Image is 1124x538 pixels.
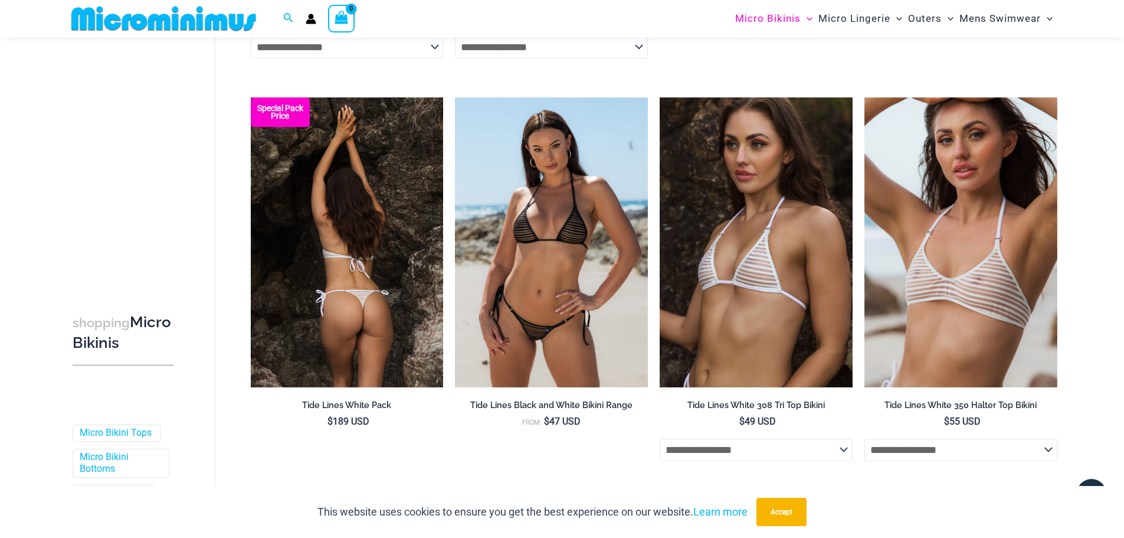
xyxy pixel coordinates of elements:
[455,97,648,387] a: Tide Lines Black 308 Tri Top 470 Thong 01Tide Lines White 308 Tri Top 470 Thong 03Tide Lines Whit...
[739,416,745,427] span: $
[251,97,444,387] a: Tide Lines White 350 Halter Top 470 Thong 05 Tide Lines White 350 Halter Top 470 Thong 03Tide Lin...
[660,400,853,415] a: Tide Lines White 308 Tri Top Bikini
[864,400,1057,415] a: Tide Lines White 350 Halter Top Bikini
[660,400,853,411] h2: Tide Lines White 308 Tri Top Bikini
[735,4,801,34] span: Micro Bikinis
[1041,4,1053,34] span: Menu Toggle
[815,4,905,34] a: Micro LingerieMenu ToggleMenu Toggle
[660,97,853,387] img: Tide Lines White 308 Tri Top 01
[693,506,748,518] a: Learn more
[905,4,956,34] a: OutersMenu ToggleMenu Toggle
[544,416,549,427] span: $
[660,97,853,387] a: Tide Lines White 308 Tri Top 01Tide Lines White 308 Tri Top 480 Micro 04Tide Lines White 308 Tri ...
[455,97,648,387] img: Tide Lines Black 308 Tri Top 470 Thong 01
[317,503,748,521] p: This website uses cookies to ensure you get the best experience on our website.
[251,105,310,120] b: Special Pack Price
[730,2,1058,35] nav: Site Navigation
[544,416,581,427] bdi: 47 USD
[944,416,981,427] bdi: 55 USD
[80,451,160,476] a: Micro Bikini Bottoms
[73,40,179,276] iframe: TrustedSite Certified
[455,400,648,415] a: Tide Lines Black and White Bikini Range
[959,4,1041,34] span: Mens Swimwear
[327,416,333,427] span: $
[327,416,369,427] bdi: 189 USD
[801,4,812,34] span: Menu Toggle
[864,97,1057,387] a: Tide Lines White 350 Halter Top 01Tide Lines White 350 Halter Top 480 MicroTide Lines White 350 H...
[80,427,152,439] a: Micro Bikini Tops
[73,312,173,353] h3: Micro Bikinis
[522,419,541,426] span: From:
[944,416,949,427] span: $
[864,400,1057,411] h2: Tide Lines White 350 Halter Top Bikini
[251,97,444,387] img: Tide Lines White 350 Halter Top 470 Thong 03
[73,315,130,330] span: shopping
[818,4,890,34] span: Micro Lingerie
[908,4,942,34] span: Outers
[890,4,902,34] span: Menu Toggle
[67,5,261,32] img: MM SHOP LOGO FLAT
[756,498,807,526] button: Accept
[328,5,355,32] a: View Shopping Cart, empty
[732,4,815,34] a: Micro BikinisMenu ToggleMenu Toggle
[956,4,1056,34] a: Mens SwimwearMenu ToggleMenu Toggle
[864,97,1057,387] img: Tide Lines White 350 Halter Top 01
[455,400,648,411] h2: Tide Lines Black and White Bikini Range
[306,14,316,24] a: Account icon link
[283,11,294,26] a: Search icon link
[251,400,444,411] h2: Tide Lines White Pack
[942,4,953,34] span: Menu Toggle
[251,400,444,415] a: Tide Lines White Pack
[739,416,776,427] bdi: 49 USD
